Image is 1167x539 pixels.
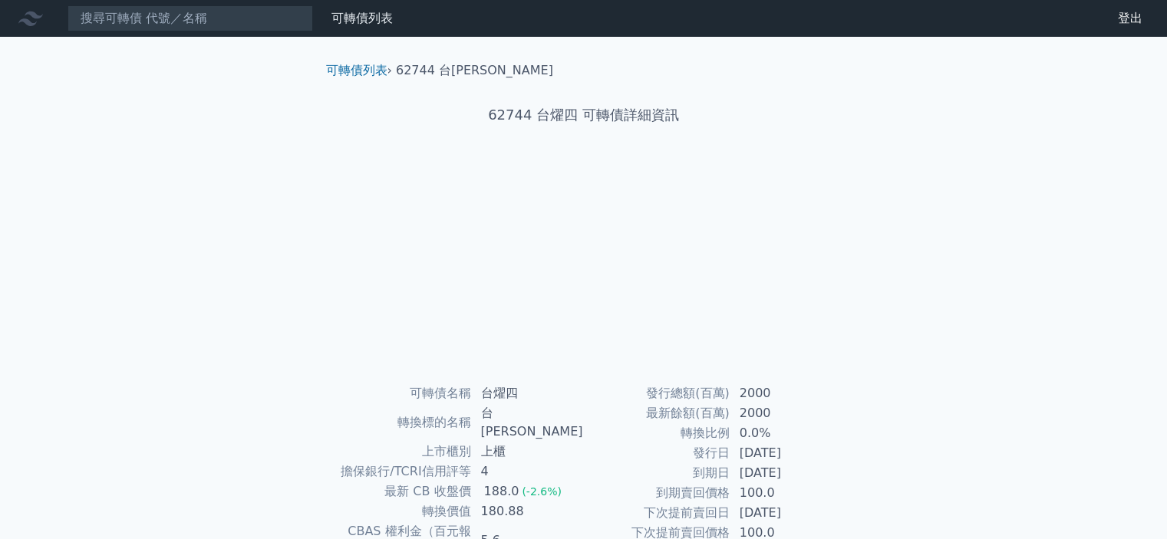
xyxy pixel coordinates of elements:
li: › [326,61,392,80]
td: [DATE] [730,443,836,463]
span: (-2.6%) [522,485,562,498]
td: 轉換標的名稱 [332,403,472,442]
td: 到期日 [584,463,730,483]
td: [DATE] [730,463,836,483]
td: 可轉債名稱 [332,383,472,403]
td: 擔保銀行/TCRI信用評等 [332,462,472,481]
td: 2000 [730,403,836,423]
td: 180.88 [472,501,584,521]
input: 搜尋可轉債 代號／名稱 [68,5,313,31]
td: 到期賣回價格 [584,483,730,503]
td: [DATE] [730,503,836,523]
td: 台[PERSON_NAME] [472,403,584,442]
td: 4 [472,462,584,481]
td: 0.0% [730,423,836,443]
h1: 62744 台燿四 可轉債詳細資訊 [314,104,854,126]
td: 轉換比例 [584,423,730,443]
td: 發行日 [584,443,730,463]
div: 188.0 [481,482,523,501]
td: 最新 CB 收盤價 [332,481,472,501]
td: 轉換價值 [332,501,472,521]
td: 下次提前賣回日 [584,503,730,523]
a: 可轉債列表 [326,63,387,77]
a: 可轉債列表 [331,11,393,25]
td: 最新餘額(百萬) [584,403,730,423]
a: 登出 [1106,6,1155,31]
td: 上櫃 [472,442,584,462]
td: 上市櫃別 [332,442,472,462]
td: 100.0 [730,483,836,503]
td: 2000 [730,383,836,403]
li: 62744 台[PERSON_NAME] [396,61,553,80]
td: 台燿四 [472,383,584,403]
td: 發行總額(百萬) [584,383,730,403]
